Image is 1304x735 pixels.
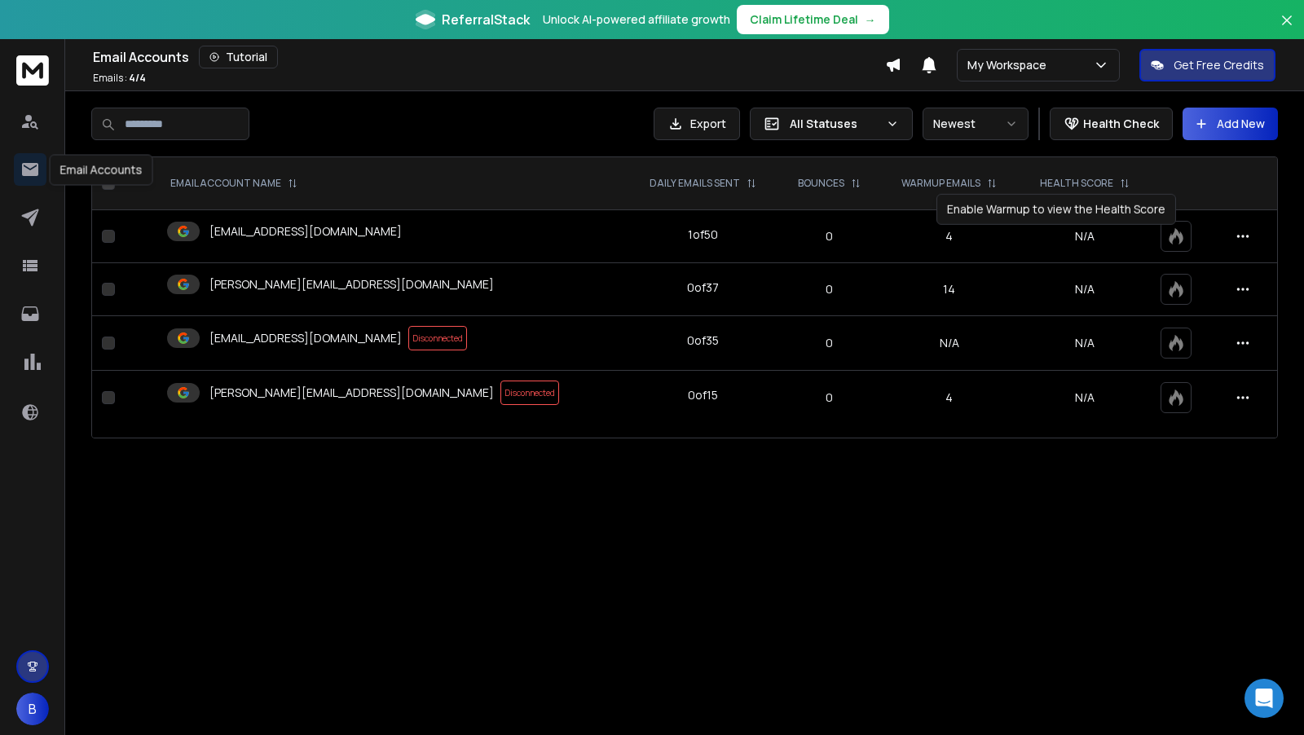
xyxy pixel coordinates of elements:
[687,332,719,349] div: 0 of 35
[209,330,402,346] p: [EMAIL_ADDRESS][DOMAIN_NAME]
[500,381,559,405] span: Disconnected
[654,108,740,140] button: Export
[408,326,467,350] span: Disconnected
[788,390,870,406] p: 0
[788,335,870,351] p: 0
[901,177,980,190] p: WARMUP EMAILS
[50,154,153,185] div: Email Accounts
[1139,49,1275,81] button: Get Free Credits
[967,57,1053,73] p: My Workspace
[543,11,730,28] p: Unlock AI-powered affiliate growth
[880,263,1019,316] td: 14
[1029,281,1141,297] p: N/A
[199,46,278,68] button: Tutorial
[170,177,297,190] div: EMAIL ACCOUNT NAME
[1083,116,1159,132] p: Health Check
[93,46,885,68] div: Email Accounts
[16,693,49,725] button: B
[923,108,1029,140] button: Newest
[788,281,870,297] p: 0
[209,276,494,293] p: [PERSON_NAME][EMAIL_ADDRESS][DOMAIN_NAME]
[442,10,530,29] span: ReferralStack
[1276,10,1297,49] button: Close banner
[936,194,1176,225] div: Enable Warmup to view the Health Score
[798,177,844,190] p: BOUNCES
[688,227,718,243] div: 1 of 50
[737,5,889,34] button: Claim Lifetime Deal→
[1050,108,1173,140] button: Health Check
[688,387,718,403] div: 0 of 15
[1245,679,1284,718] div: Open Intercom Messenger
[1183,108,1278,140] button: Add New
[650,177,740,190] p: DAILY EMAILS SENT
[209,223,402,240] p: [EMAIL_ADDRESS][DOMAIN_NAME]
[687,279,719,296] div: 0 of 37
[1029,390,1141,406] p: N/A
[790,116,879,132] p: All Statuses
[209,385,494,401] p: [PERSON_NAME][EMAIL_ADDRESS][DOMAIN_NAME]
[880,371,1019,425] td: 4
[129,71,146,85] span: 4 / 4
[880,316,1019,371] td: N/A
[1174,57,1264,73] p: Get Free Credits
[880,210,1019,263] td: 4
[93,72,146,85] p: Emails :
[865,11,876,28] span: →
[1029,335,1141,351] p: N/A
[1040,177,1113,190] p: HEALTH SCORE
[1029,228,1141,244] p: N/A
[788,228,870,244] p: 0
